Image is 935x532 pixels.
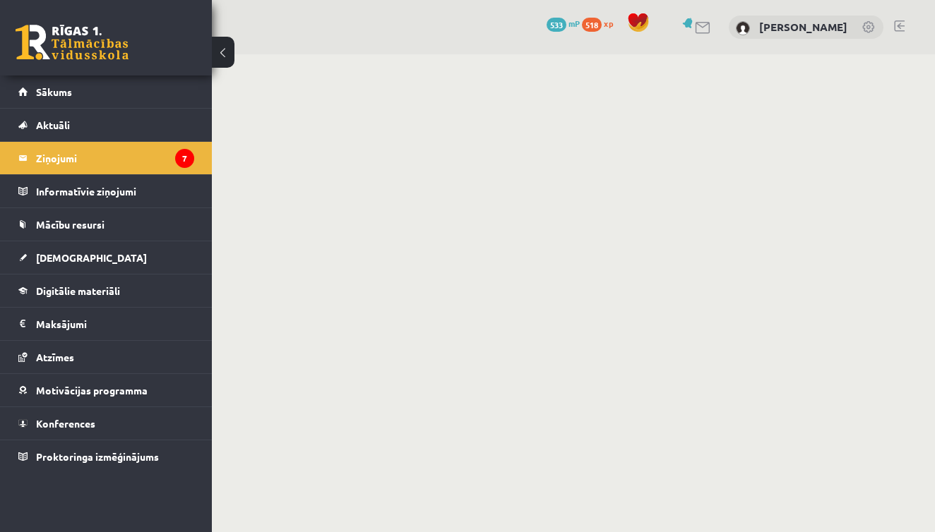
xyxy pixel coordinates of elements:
[36,384,148,397] span: Motivācijas programma
[36,142,194,174] legend: Ziņojumi
[18,341,194,373] a: Atzīmes
[175,149,194,168] i: 7
[16,25,129,60] a: Rīgas 1. Tālmācības vidusskola
[18,274,194,307] a: Digitālie materiāli
[547,18,566,32] span: 533
[36,308,194,340] legend: Maksājumi
[547,18,580,29] a: 533 mP
[604,18,613,29] span: xp
[736,21,750,35] img: Emīls Brakše
[582,18,620,29] a: 518 xp
[18,407,194,440] a: Konferences
[18,142,194,174] a: Ziņojumi7
[18,208,194,241] a: Mācību resursi
[36,417,95,430] span: Konferences
[18,308,194,340] a: Maksājumi
[18,109,194,141] a: Aktuāli
[18,440,194,473] a: Proktoringa izmēģinājums
[18,75,194,108] a: Sākums
[759,20,847,34] a: [PERSON_NAME]
[36,251,147,264] span: [DEMOGRAPHIC_DATA]
[36,351,74,363] span: Atzīmes
[36,175,194,207] legend: Informatīvie ziņojumi
[18,175,194,207] a: Informatīvie ziņojumi
[36,218,105,231] span: Mācību resursi
[36,119,70,131] span: Aktuāli
[568,18,580,29] span: mP
[582,18,602,32] span: 518
[18,241,194,274] a: [DEMOGRAPHIC_DATA]
[18,374,194,406] a: Motivācijas programma
[36,284,120,297] span: Digitālie materiāli
[36,85,72,98] span: Sākums
[36,450,159,463] span: Proktoringa izmēģinājums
